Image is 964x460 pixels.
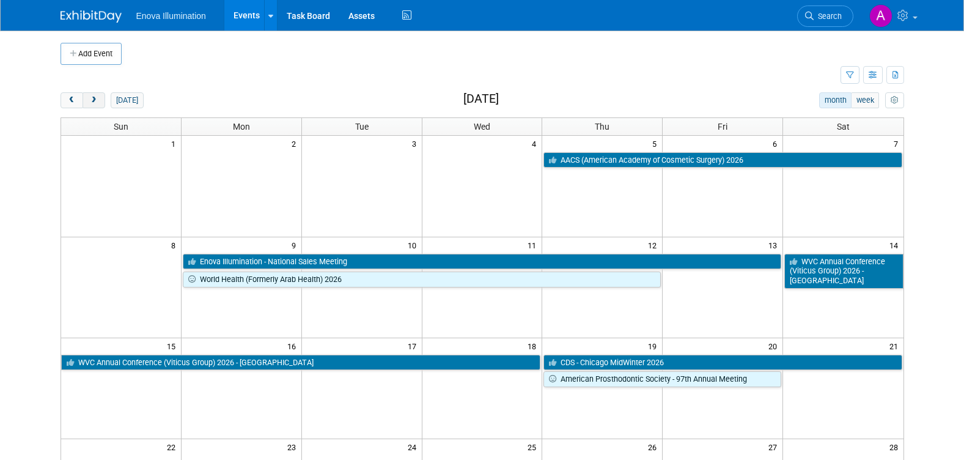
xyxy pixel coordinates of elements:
a: AACS (American Academy of Cosmetic Surgery) 2026 [543,152,902,168]
span: 20 [767,338,782,354]
img: ExhibitDay [61,10,122,23]
span: Search [814,12,842,21]
span: Enova Illumination [136,11,206,21]
span: 5 [651,136,662,151]
button: Add Event [61,43,122,65]
span: 19 [647,338,662,354]
span: 1 [170,136,181,151]
button: [DATE] [111,92,143,108]
button: week [851,92,879,108]
span: Thu [595,122,609,132]
button: prev [61,92,83,108]
span: Tue [355,122,369,132]
span: 3 [411,136,422,151]
span: 12 [647,237,662,253]
a: American Prosthodontic Society - 97th Annual Meeting [543,371,781,387]
span: Sun [114,122,128,132]
span: 27 [767,439,782,454]
span: 23 [286,439,301,454]
span: 15 [166,338,181,354]
span: 14 [888,237,903,253]
a: Search [797,6,853,27]
h2: [DATE] [463,92,499,106]
span: 9 [290,237,301,253]
a: Enova Illumination - National Sales Meeting [183,254,781,270]
span: 13 [767,237,782,253]
span: 10 [407,237,422,253]
span: Fri [718,122,727,132]
span: 24 [407,439,422,454]
span: 7 [892,136,903,151]
span: 6 [771,136,782,151]
span: 21 [888,338,903,354]
a: World Health (Formerly Arab Health) 2026 [183,272,661,287]
span: 28 [888,439,903,454]
span: 11 [526,237,542,253]
span: 22 [166,439,181,454]
span: Wed [474,122,490,132]
span: 8 [170,237,181,253]
span: 4 [531,136,542,151]
img: Andrea Miller [869,4,892,28]
span: 17 [407,338,422,354]
span: 25 [526,439,542,454]
button: myCustomButton [885,92,903,108]
span: 18 [526,338,542,354]
span: 2 [290,136,301,151]
span: 26 [647,439,662,454]
span: Mon [233,122,250,132]
span: Sat [837,122,850,132]
a: WVC Annual Conference (Viticus Group) 2026 - [GEOGRAPHIC_DATA] [61,355,541,371]
span: 16 [286,338,301,354]
i: Personalize Calendar [891,97,899,105]
a: CDS - Chicago MidWinter 2026 [543,355,902,371]
a: WVC Annual Conference (Viticus Group) 2026 - [GEOGRAPHIC_DATA] [784,254,903,289]
button: month [819,92,852,108]
button: next [83,92,105,108]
